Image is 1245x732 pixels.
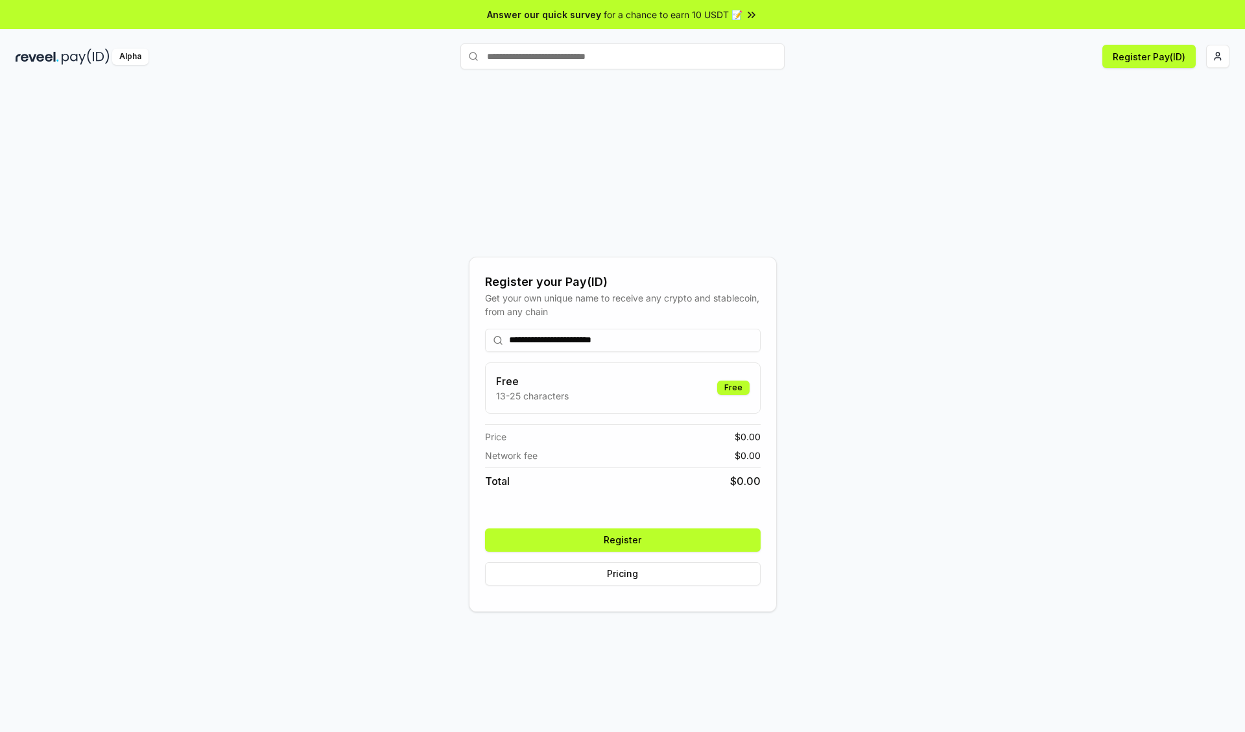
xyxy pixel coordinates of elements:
[487,8,601,21] span: Answer our quick survey
[496,373,569,389] h3: Free
[485,562,761,585] button: Pricing
[735,449,761,462] span: $ 0.00
[496,389,569,403] p: 13-25 characters
[485,291,761,318] div: Get your own unique name to receive any crypto and stablecoin, from any chain
[485,273,761,291] div: Register your Pay(ID)
[730,473,761,489] span: $ 0.00
[485,449,538,462] span: Network fee
[735,430,761,443] span: $ 0.00
[485,473,510,489] span: Total
[112,49,148,65] div: Alpha
[1102,45,1196,68] button: Register Pay(ID)
[485,430,506,443] span: Price
[16,49,59,65] img: reveel_dark
[485,528,761,552] button: Register
[717,381,750,395] div: Free
[604,8,742,21] span: for a chance to earn 10 USDT 📝
[62,49,110,65] img: pay_id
